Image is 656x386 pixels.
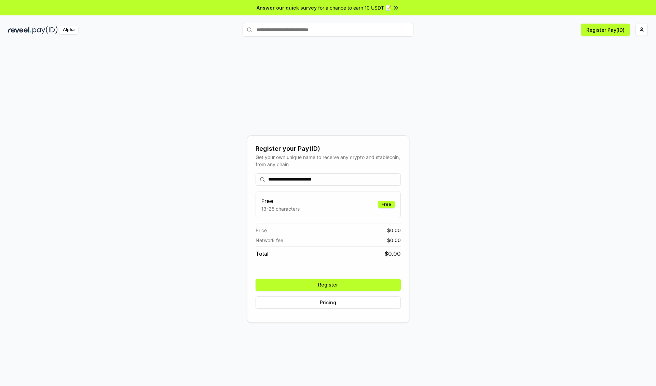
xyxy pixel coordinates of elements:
[256,250,269,258] span: Total
[261,197,300,205] h3: Free
[256,296,401,309] button: Pricing
[256,227,267,234] span: Price
[257,4,317,11] span: Answer our quick survey
[378,201,395,208] div: Free
[387,237,401,244] span: $ 0.00
[318,4,391,11] span: for a chance to earn 10 USDT 📝
[387,227,401,234] span: $ 0.00
[256,279,401,291] button: Register
[256,154,401,168] div: Get your own unique name to receive any crypto and stablecoin, from any chain
[581,24,630,36] button: Register Pay(ID)
[256,144,401,154] div: Register your Pay(ID)
[32,26,58,34] img: pay_id
[256,237,283,244] span: Network fee
[8,26,31,34] img: reveel_dark
[261,205,300,212] p: 13-25 characters
[59,26,78,34] div: Alpha
[385,250,401,258] span: $ 0.00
